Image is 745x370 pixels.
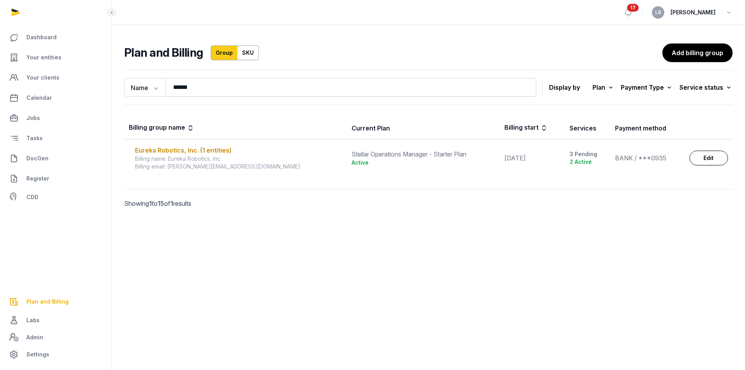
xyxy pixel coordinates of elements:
div: Eureka Robotics, Inc. (1 entities) [135,146,342,155]
td: [DATE] [500,139,565,177]
span: Your entities [26,53,61,62]
span: CDD [26,193,38,202]
div: Stellar Operations Manager - Starter Plan [352,149,495,159]
div: Active [352,159,495,167]
div: 3 Pending [570,150,606,158]
div: Billing email: [PERSON_NAME][EMAIL_ADDRESS][DOMAIN_NAME] [135,163,342,170]
a: Your clients [6,68,105,87]
a: Dashboard [6,28,105,47]
span: Calendar [26,93,52,102]
button: LB [652,6,664,19]
span: DocGen [26,154,49,163]
a: Group [211,45,238,60]
div: Services [570,123,596,133]
span: Settings [26,350,49,359]
span: 1 [170,200,173,207]
div: 2 Active [570,158,606,166]
a: Labs [6,311,105,330]
a: Tasks [6,129,105,148]
div: Billing group name [129,123,194,134]
span: 1 [149,200,152,207]
span: Your clients [26,73,59,82]
a: DocGen [6,149,105,168]
span: 17 [627,4,639,12]
a: Your entities [6,48,105,67]
p: Display by [549,81,580,94]
div: Payment Type [621,82,673,93]
div: Plan [593,82,615,93]
div: Payment method [615,123,666,133]
div: Billing name: Eureka Robotics, Inc. [135,155,342,163]
span: Labs [26,316,40,325]
a: SKU [237,45,259,60]
span: Jobs [26,113,40,123]
span: Plan and Billing [26,297,69,306]
div: Current Plan [352,123,390,133]
h2: Plan and Billing [124,45,203,60]
a: Register [6,169,105,188]
a: Plan and Billing [6,292,105,311]
a: Calendar [6,89,105,107]
span: LB [655,10,661,15]
button: Name [124,78,165,97]
span: Register [26,174,49,183]
a: Add billing group [662,43,733,62]
a: Jobs [6,109,105,127]
p: Showing to of results [124,189,267,217]
span: Tasks [26,134,43,143]
span: Dashboard [26,33,57,42]
a: CDD [6,189,105,205]
span: [PERSON_NAME] [670,8,716,17]
span: 15 [158,200,164,207]
div: Service status [679,82,733,93]
a: Settings [6,345,105,364]
span: Admin [26,333,43,342]
a: Edit [690,151,728,165]
a: Admin [6,330,105,345]
div: Billing start [504,123,548,134]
